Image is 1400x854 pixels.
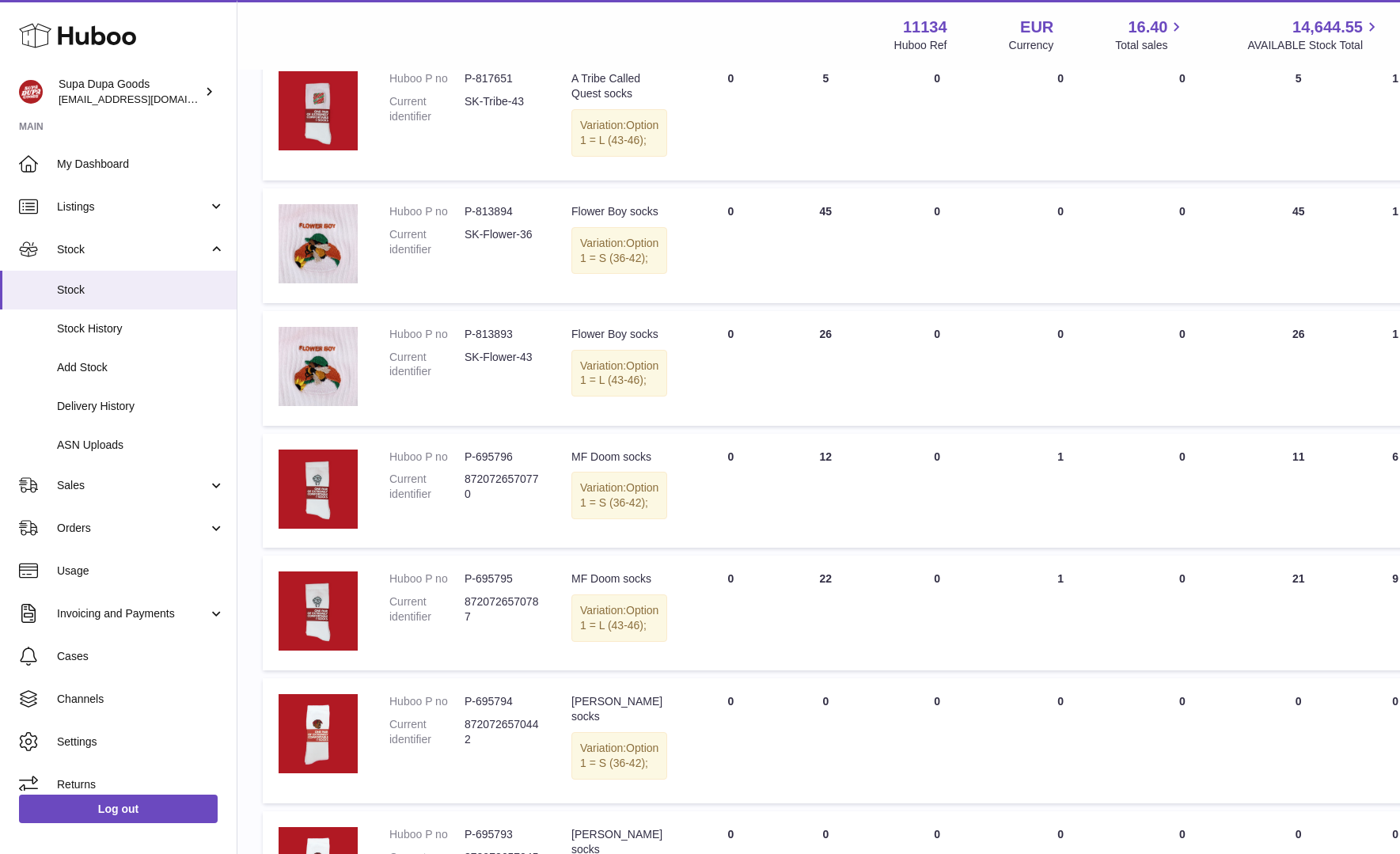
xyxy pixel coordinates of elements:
[571,71,667,101] div: A Tribe Called Quest socks
[778,434,873,548] td: 12
[389,350,465,380] dt: Current identifier
[778,556,873,670] td: 22
[571,350,667,397] div: Variation:
[873,556,1001,670] td: 0
[389,227,465,257] dt: Current identifier
[57,478,208,493] span: Sales
[57,283,225,298] span: Stock
[1115,17,1186,53] a: 16.40 Total sales
[465,472,540,502] dd: 8720726570770
[389,717,465,747] dt: Current identifier
[465,350,540,380] dd: SK-Flower-43
[571,694,667,724] div: [PERSON_NAME] socks
[1247,17,1381,53] a: 14,644.55 AVAILABLE Stock Total
[1001,188,1120,303] td: 0
[1179,450,1186,463] span: 0
[1179,328,1186,340] span: 0
[1245,55,1353,180] td: 5
[57,242,208,257] span: Stock
[1179,72,1186,85] span: 0
[1179,205,1186,218] span: 0
[59,93,233,105] span: [EMAIL_ADDRESS][DOMAIN_NAME]
[279,71,358,150] img: product image
[580,237,658,264] span: Option 1 = S (36-42);
[580,119,658,146] span: Option 1 = L (43-46);
[465,717,540,747] dd: 8720726570442
[1128,17,1167,38] span: 16.40
[57,438,225,453] span: ASN Uploads
[465,571,540,586] dd: P-695795
[1245,434,1353,548] td: 11
[1009,38,1054,53] div: Currency
[571,472,667,519] div: Variation:
[57,649,225,664] span: Cases
[465,227,540,257] dd: SK-Flower-36
[571,732,667,780] div: Variation:
[465,594,540,624] dd: 8720726570787
[873,55,1001,180] td: 0
[873,188,1001,303] td: 0
[778,678,873,803] td: 0
[389,204,465,219] dt: Huboo P no
[1001,311,1120,426] td: 0
[389,594,465,624] dt: Current identifier
[389,827,465,842] dt: Huboo P no
[1245,311,1353,426] td: 26
[57,360,225,375] span: Add Stock
[389,94,465,124] dt: Current identifier
[1292,17,1363,38] span: 14,644.55
[389,472,465,502] dt: Current identifier
[571,571,667,586] div: MF Doom socks
[57,521,208,536] span: Orders
[279,571,358,651] img: product image
[279,327,358,406] img: product image
[1001,678,1120,803] td: 0
[1179,828,1186,841] span: 0
[57,734,225,750] span: Settings
[1245,678,1353,803] td: 0
[1001,55,1120,180] td: 0
[1179,695,1186,708] span: 0
[873,434,1001,548] td: 0
[279,204,358,283] img: product image
[19,80,43,104] img: hello@slayalldayofficial.com
[683,55,778,180] td: 0
[873,678,1001,803] td: 0
[389,450,465,465] dt: Huboo P no
[1245,556,1353,670] td: 21
[778,188,873,303] td: 45
[57,321,225,336] span: Stock History
[873,311,1001,426] td: 0
[389,694,465,709] dt: Huboo P no
[389,71,465,86] dt: Huboo P no
[279,450,358,529] img: product image
[1115,38,1186,53] span: Total sales
[389,327,465,342] dt: Huboo P no
[57,777,225,792] span: Returns
[465,71,540,86] dd: P-817651
[59,77,201,107] div: Supa Dupa Goods
[571,204,667,219] div: Flower Boy socks
[571,109,667,157] div: Variation:
[894,38,947,53] div: Huboo Ref
[57,399,225,414] span: Delivery History
[571,594,667,642] div: Variation:
[1001,434,1120,548] td: 1
[1247,38,1381,53] span: AVAILABLE Stock Total
[57,157,225,172] span: My Dashboard
[683,188,778,303] td: 0
[57,692,225,707] span: Channels
[465,450,540,465] dd: P-695796
[389,571,465,586] dt: Huboo P no
[571,227,667,275] div: Variation:
[465,827,540,842] dd: P-695793
[465,204,540,219] dd: P-813894
[465,694,540,709] dd: P-695794
[1020,17,1053,38] strong: EUR
[465,94,540,124] dd: SK-Tribe-43
[683,434,778,548] td: 0
[57,199,208,214] span: Listings
[683,678,778,803] td: 0
[1001,556,1120,670] td: 1
[19,795,218,823] a: Log out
